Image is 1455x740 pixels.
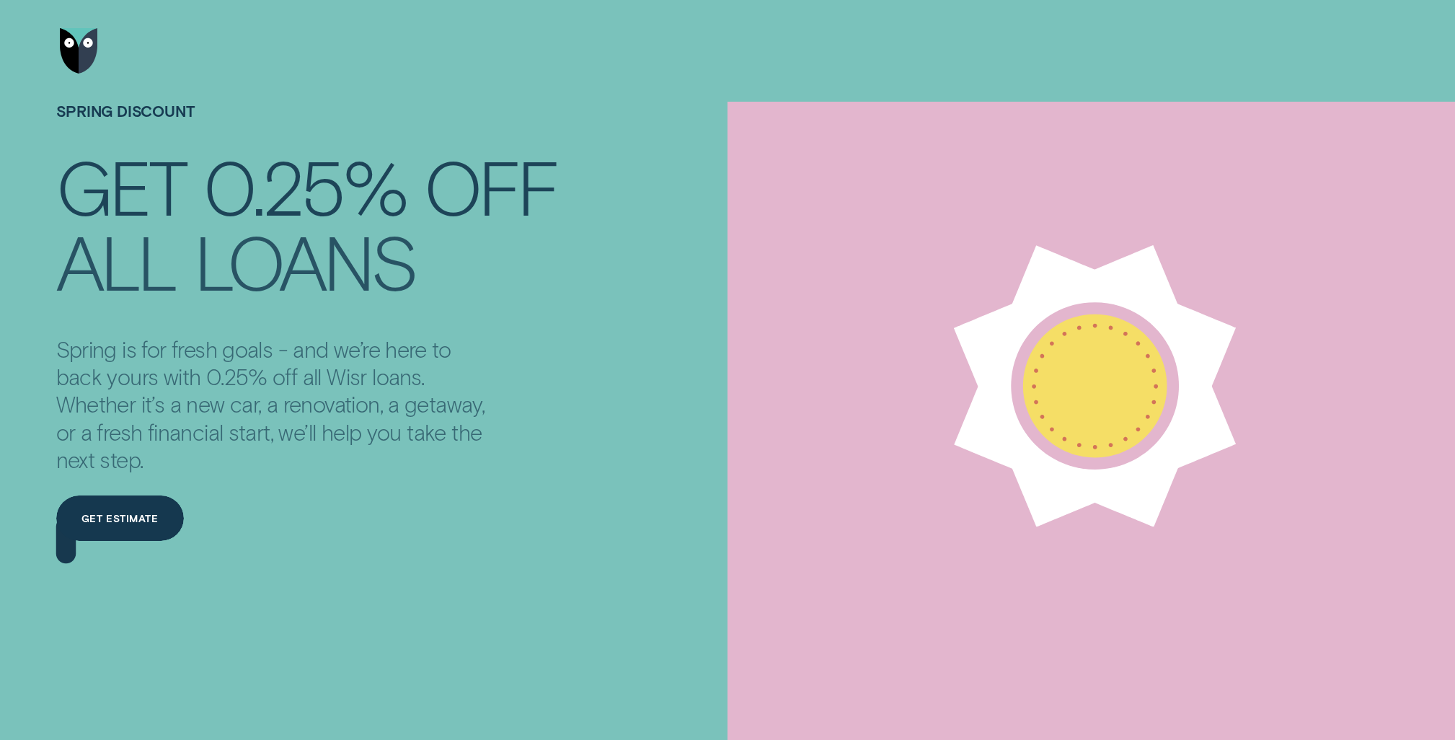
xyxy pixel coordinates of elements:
img: Wisr [60,28,98,74]
div: loans [194,226,417,296]
div: 0.25% [203,151,407,221]
a: Get estimate [56,495,184,541]
h1: SPRING DISCOUNT [56,102,558,149]
p: Spring is for fresh goals - and we’re here to back yours with 0.25% off all Wisr loans. Whether i... [56,335,497,473]
div: off [424,151,558,221]
div: all [56,226,177,296]
div: Get [56,151,186,221]
h4: Get 0.25% off all loans [56,148,558,290]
